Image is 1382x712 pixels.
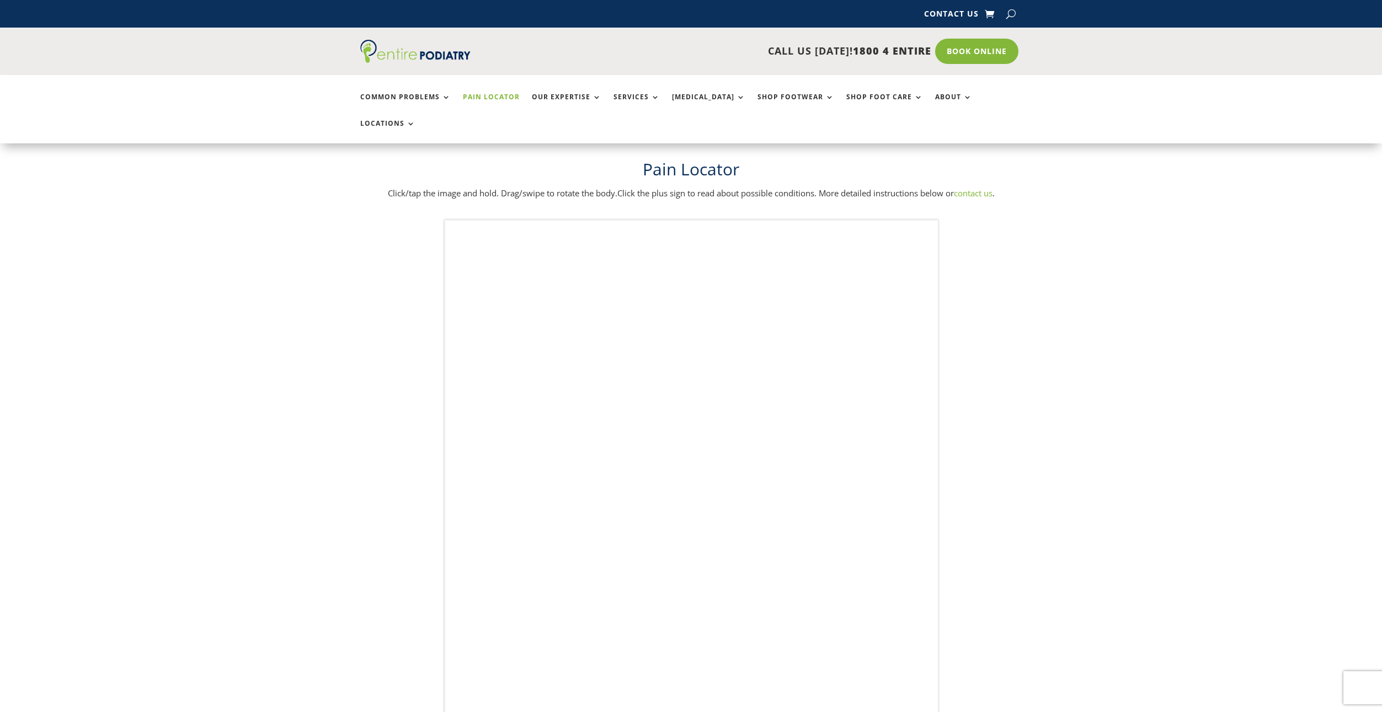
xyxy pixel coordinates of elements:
img: logo (1) [360,40,471,63]
a: Services [613,93,660,117]
a: About [935,93,972,117]
a: Common Problems [360,93,451,117]
a: Contact Us [924,10,979,22]
span: Click/tap the image and hold. Drag/swipe to rotate the body. [388,188,617,199]
a: Locations [360,120,415,143]
a: Book Online [935,39,1018,64]
a: Pain Locator [463,93,520,117]
a: Shop Footwear [757,93,834,117]
span: 1800 4 ENTIRE [853,44,931,57]
a: Our Expertise [532,93,601,117]
a: contact us [954,188,993,199]
span: Click the plus sign to read about possible conditions. More detailed instructions below or . [617,188,995,199]
a: Shop Foot Care [846,93,923,117]
h1: Pain Locator [360,158,1022,186]
p: CALL US [DATE]! [513,44,931,58]
a: Entire Podiatry [360,54,471,65]
a: [MEDICAL_DATA] [672,93,745,117]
